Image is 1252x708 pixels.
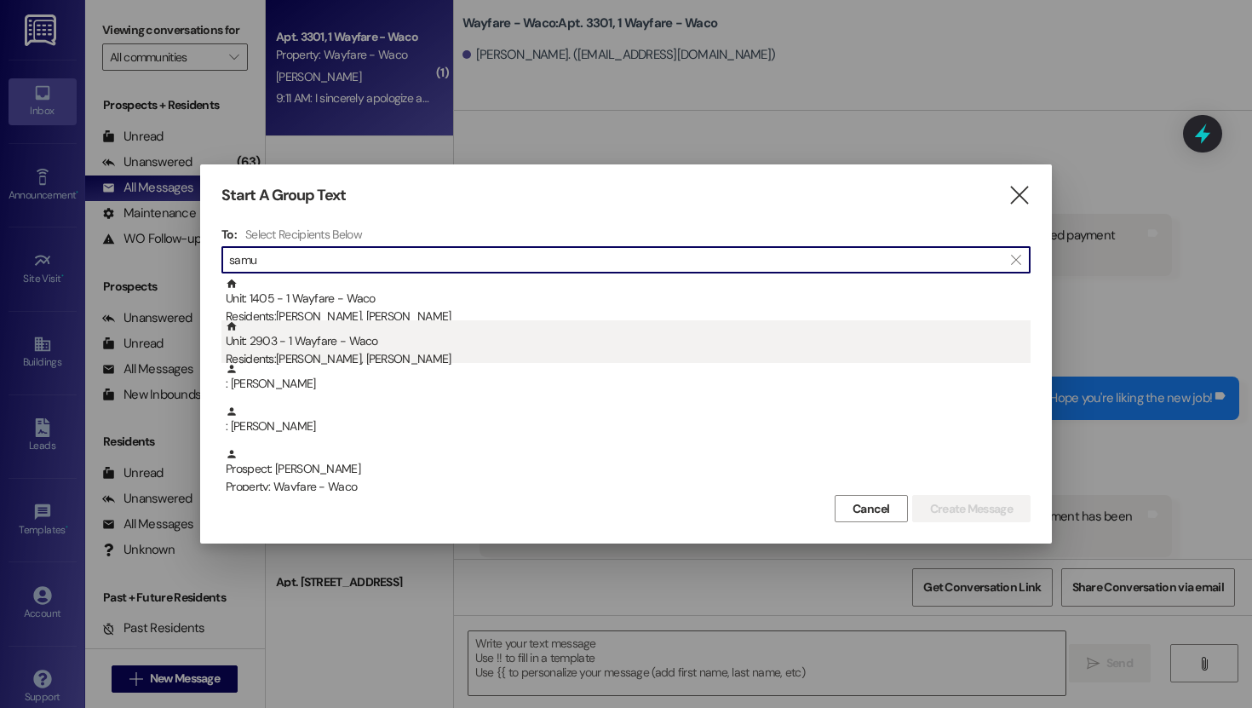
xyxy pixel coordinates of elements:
[1011,253,1020,267] i: 
[1008,187,1031,204] i: 
[912,495,1031,522] button: Create Message
[221,186,346,205] h3: Start A Group Text
[853,500,890,518] span: Cancel
[221,406,1031,448] div: : [PERSON_NAME]
[226,320,1031,369] div: Unit: 2903 - 1 Wayfare - Waco
[226,363,1031,393] div: : [PERSON_NAME]
[221,448,1031,491] div: Prospect: [PERSON_NAME]Property: Wayfare - Waco
[835,495,908,522] button: Cancel
[226,448,1031,497] div: Prospect: [PERSON_NAME]
[229,248,1002,272] input: Search for any contact or apartment
[221,278,1031,320] div: Unit: 1405 - 1 Wayfare - WacoResidents:[PERSON_NAME], [PERSON_NAME]
[221,320,1031,363] div: Unit: 2903 - 1 Wayfare - WacoResidents:[PERSON_NAME], [PERSON_NAME]
[226,350,1031,368] div: Residents: [PERSON_NAME], [PERSON_NAME]
[1002,247,1030,273] button: Clear text
[226,278,1031,326] div: Unit: 1405 - 1 Wayfare - Waco
[245,227,362,242] h4: Select Recipients Below
[930,500,1013,518] span: Create Message
[226,406,1031,435] div: : [PERSON_NAME]
[221,227,237,242] h3: To:
[226,308,1031,325] div: Residents: [PERSON_NAME], [PERSON_NAME]
[226,478,1031,496] div: Property: Wayfare - Waco
[221,363,1031,406] div: : [PERSON_NAME]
